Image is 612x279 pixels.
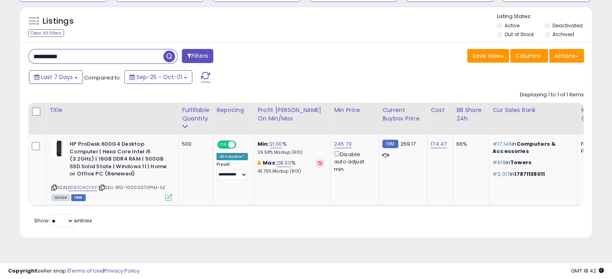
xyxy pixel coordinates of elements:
[505,31,534,38] label: Out of Stock
[510,159,532,166] span: Towers
[492,106,574,114] div: Cur Sales Rank
[552,22,582,29] label: Deactivated
[218,141,228,148] span: ON
[258,169,324,174] p: 43.75% Markup (ROI)
[8,267,140,275] div: seller snap | |
[104,267,140,275] a: Privacy Policy
[254,103,331,134] th: The percentage added to the cost of goods (COGS) that forms the calculator for Min & Max prices.
[382,106,424,123] div: Current Buybox Price
[28,29,64,37] div: Clear All Filters
[492,141,571,155] p: in
[52,141,172,200] div: ASIN:
[552,31,574,38] label: Archived
[216,153,248,160] div: Win BuyBox *
[258,159,324,174] div: %
[492,140,556,155] span: Computers & Accessories
[69,267,103,275] a: Terms of Use
[514,170,545,178] span: 17871138011
[492,159,506,166] span: #619
[71,194,86,201] span: FBM
[492,170,510,178] span: #2,017
[235,141,248,148] span: OFF
[334,150,373,173] div: Disable auto adjust min
[334,140,352,148] a: 245.73
[520,91,584,99] div: Displaying 1 to 1 of 1 items
[431,140,447,148] a: 174.47
[34,217,92,224] span: Show: entries
[263,159,277,167] b: Max:
[270,140,282,148] a: 21.00
[258,106,327,123] div: Profit [PERSON_NAME] on Min/Max
[216,106,251,114] div: Repricing
[124,70,192,84] button: Sep-25 - Oct-01
[70,141,167,180] b: HP ProDesk 600G4 Desktop Computer | Hexa Core Intel i5 (3.2GHz) | 16GB DDR4 RAM | 500GB SSD Solid...
[492,171,571,178] p: in
[258,141,324,155] div: %
[258,150,324,155] p: 29.58% Markup (ROI)
[182,141,207,148] div: 500
[400,140,416,148] span: 259.17
[510,49,548,63] button: Columns
[98,184,165,191] span: | SKU: BTG-10000070PIM-AZ
[505,22,519,29] label: Active
[581,148,608,155] div: FBM: 4
[456,106,486,123] div: BB Share 24h.
[492,140,512,148] span: #17,146
[258,140,270,148] b: Min:
[136,73,182,81] span: Sep-25 - Oct-01
[29,70,83,84] button: Last 7 Days
[52,194,70,201] span: All listings currently available for purchase on Amazon
[492,159,571,166] p: in
[52,141,68,157] img: 41yKbTC6NIL._SL40_.jpg
[41,73,73,81] span: Last 7 Days
[84,74,121,81] span: Compared to:
[571,267,604,275] span: 2025-10-9 18:42 GMT
[68,184,97,191] a: B0BSG4QY9P
[467,49,509,63] button: Save View
[277,159,291,167] a: 28.00
[49,106,175,114] div: Title
[334,106,375,114] div: Min Price
[43,16,74,27] h5: Listings
[182,49,213,63] button: Filters
[581,106,610,123] div: Num of Comp.
[497,13,592,20] p: Listing States:
[581,141,608,148] div: FBA: 0
[216,162,248,180] div: Preset:
[182,106,210,123] div: Fulfillable Quantity
[8,267,37,275] strong: Copyright
[456,141,483,148] div: 66%
[382,140,398,148] small: FBM
[549,49,584,63] button: Actions
[431,106,449,114] div: Cost
[515,52,541,60] span: Columns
